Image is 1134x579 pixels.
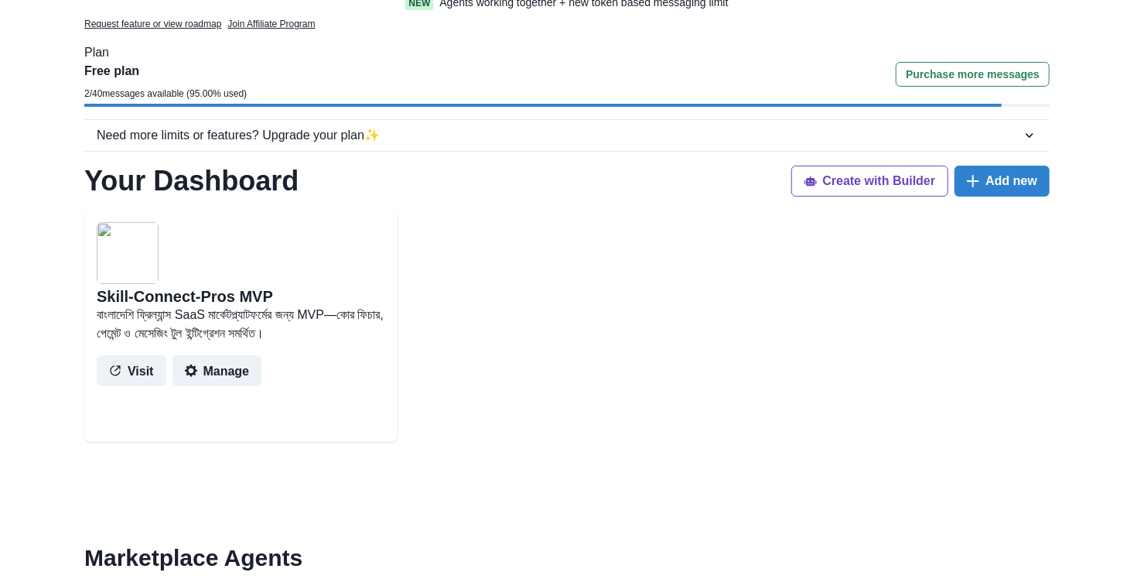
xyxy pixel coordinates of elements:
[791,166,949,197] button: Create with Builder
[97,222,159,284] img: business-1963134_1280.png
[84,120,1050,151] button: Need more limits or features? Upgrade your plan✨
[896,62,1050,104] a: Purchase more messages
[84,17,221,31] a: Request feature or view roadmap
[84,62,247,81] p: Free plan
[97,126,1022,145] div: Need more limits or features? Upgrade your plan ✨
[97,287,273,306] h2: Skill-Connect-Pros MVP
[84,544,1050,572] h2: Marketplace Agents
[896,62,1050,87] button: Purchase more messages
[227,17,315,31] a: Join Affiliate Program
[84,87,247,101] p: 2 / 40 messages available ( 95.00 % used)
[84,164,299,197] h1: Your Dashboard
[172,355,262,386] button: Manage
[955,166,1050,197] button: Add new
[97,306,385,343] p: বাংলাদেশি ফ্রিল্যান্স SaaS মার্কেটপ্ল্যাটফর্মের জন্য MVP—কোর ফিচার, পেমেন্ট ও মেসেজিং টুল ইন্টিগ্...
[97,355,166,386] button: Visit
[84,43,1050,62] p: Plan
